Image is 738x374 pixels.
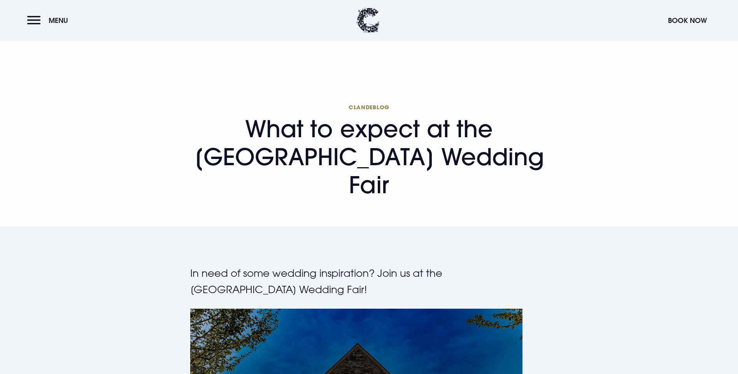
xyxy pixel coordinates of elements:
[356,8,380,33] img: Clandeboye Lodge
[27,12,72,29] button: Menu
[49,16,68,25] span: Menu
[190,103,548,111] span: Clandeblog
[190,265,548,297] p: In need of some wedding inspiration? Join us at the [GEOGRAPHIC_DATA] Wedding Fair!
[190,103,548,199] h1: What to expect at the [GEOGRAPHIC_DATA] Wedding Fair
[664,12,711,29] button: Book Now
